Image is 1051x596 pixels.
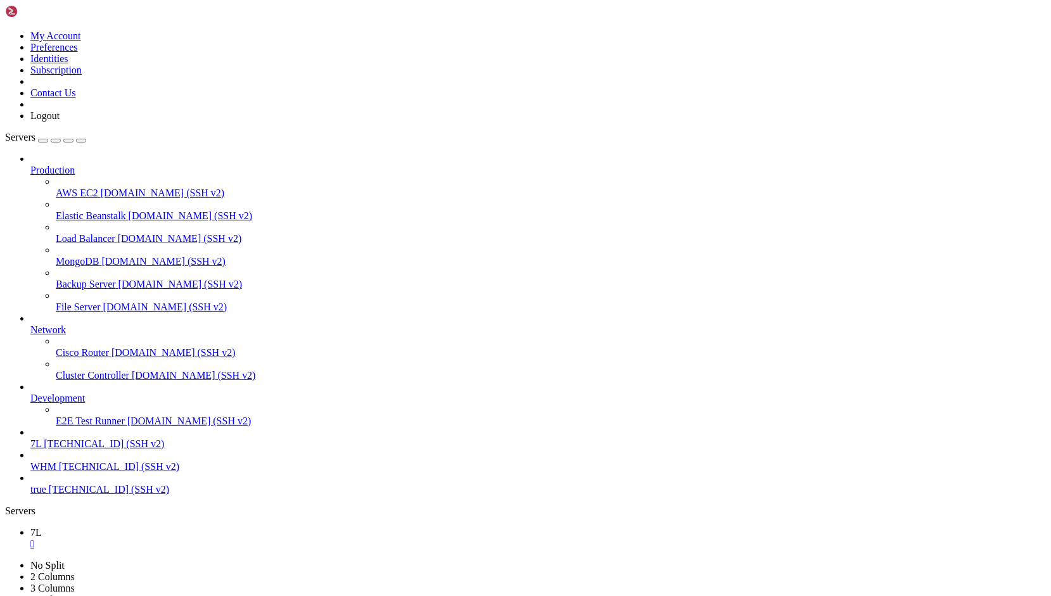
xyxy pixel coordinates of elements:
[5,231,886,242] x-row: To see these additional updates run: apt list --upgradable
[103,301,227,312] span: [DOMAIN_NAME] (SSH v2)
[127,415,252,426] span: [DOMAIN_NAME] (SSH v2)
[56,347,1046,358] a: Cisco Router [DOMAIN_NAME] (SSH v2)
[5,253,886,263] x-row: 6 additional security updates can be applied with ESM Apps.
[56,301,101,312] span: File Server
[30,42,78,53] a: Preferences
[30,427,1046,450] li: 7L [TECHNICAL_ID] (SSH v2)
[56,290,1046,313] li: File Server [DOMAIN_NAME] (SSH v2)
[30,393,1046,404] a: Development
[56,199,1046,222] li: Elastic Beanstalk [DOMAIN_NAME] (SSH v2)
[30,165,1046,176] a: Production
[5,220,886,231] x-row: 4 updates can be applied immediately.
[111,347,236,358] span: [DOMAIN_NAME] (SSH v2)
[5,37,886,48] x-row: * Management: [URL][DOMAIN_NAME]
[5,132,86,143] a: Servers
[5,48,886,59] x-row: * Support: [URL][DOMAIN_NAME]
[30,324,66,335] span: Network
[30,560,65,571] a: No Split
[30,571,75,582] a: 2 Columns
[30,484,1046,495] a: true [TECHNICAL_ID] (SSH v2)
[56,347,109,358] span: Cisco Router
[118,233,242,244] span: [DOMAIN_NAME] (SSH v2)
[5,296,886,307] x-row: Last login: [DATE] from [TECHNICAL_ID]
[30,438,1046,450] a: 7L [TECHNICAL_ID] (SSH v2)
[5,505,1046,517] div: Servers
[129,210,253,221] span: [DOMAIN_NAME] (SSH v2)
[30,438,41,449] span: 7L
[30,165,75,175] span: Production
[56,279,1046,290] a: Backup Server [DOMAIN_NAME] (SSH v2)
[5,177,886,188] x-row: [URL][DOMAIN_NAME]
[56,210,126,221] span: Elastic Beanstalk
[30,450,1046,472] li: WHM [TECHNICAL_ID] (SSH v2)
[56,415,1046,427] a: E2E Test Runner [DOMAIN_NAME] (SSH v2)
[56,210,1046,222] a: Elastic Beanstalk [DOMAIN_NAME] (SSH v2)
[56,404,1046,427] li: E2E Test Runner [DOMAIN_NAME] (SSH v2)
[56,222,1046,244] li: Load Balancer [DOMAIN_NAME] (SSH v2)
[5,145,886,156] x-row: * Strictly confined Kubernetes makes edge and IoT secure. Learn how MicroK8s
[101,256,226,267] span: [DOMAIN_NAME] (SSH v2)
[44,438,164,449] span: [TECHNICAL_ID] (SSH v2)
[30,87,76,98] a: Contact Us
[30,538,1046,550] a: 
[30,30,81,41] a: My Account
[5,27,886,37] x-row: * Documentation: [URL][DOMAIN_NAME]
[56,370,129,381] span: Cluster Controller
[30,65,82,75] a: Subscription
[5,199,886,210] x-row: Expanded Security Maintenance for Applications is not enabled.
[30,324,1046,336] a: Network
[56,256,99,267] span: MongoDB
[118,279,243,289] span: [DOMAIN_NAME] (SSH v2)
[30,393,85,403] span: Development
[30,53,68,64] a: Identities
[30,313,1046,381] li: Network
[5,5,886,16] x-row: Welcome to Ubuntu 24.04.3 LTS (GNU/Linux 6.8.0-71-generic x86_64)
[128,307,133,317] div: (23, 28)
[30,527,42,538] span: 7L
[30,110,60,121] a: Logout
[56,176,1046,199] li: AWS EC2 [DOMAIN_NAME] (SSH v2)
[56,301,1046,313] a: File Server [DOMAIN_NAME] (SSH v2)
[30,583,75,593] a: 3 Columns
[5,70,886,80] x-row: System information as of [DATE]
[56,187,98,198] span: AWS EC2
[5,132,35,143] span: Servers
[5,91,886,102] x-row: System load: 0.0 Processes: 147
[5,124,886,134] x-row: Swap usage: 0% IPv6 address for eth0: [TECHNICAL_ID]
[30,153,1046,313] li: Production
[56,267,1046,290] li: Backup Server [DOMAIN_NAME] (SSH v2)
[56,279,116,289] span: Backup Server
[56,233,1046,244] a: Load Balancer [DOMAIN_NAME] (SSH v2)
[56,244,1046,267] li: MongoDB [DOMAIN_NAME] (SSH v2)
[56,256,1046,267] a: MongoDB [DOMAIN_NAME] (SSH v2)
[30,461,56,472] span: WHM
[30,381,1046,427] li: Development
[5,102,886,113] x-row: Usage of /: 15.9% of 74.79GB Users logged in: 0
[56,233,115,244] span: Load Balancer
[5,5,78,18] img: Shellngn
[56,415,125,426] span: E2E Test Runner
[30,461,1046,472] a: WHM [TECHNICAL_ID] (SSH v2)
[101,187,225,198] span: [DOMAIN_NAME] (SSH v2)
[30,472,1046,495] li: true [TECHNICAL_ID] (SSH v2)
[30,484,46,495] span: true
[5,156,886,167] x-row: just raised the bar for easy, resilient and secure K8s cluster deployment.
[5,113,886,124] x-row: Memory usage: 21% IPv4 address for eth0: [TECHNICAL_ID]
[5,307,886,317] x-row: root@developBackend:~#
[56,187,1046,199] a: AWS EC2 [DOMAIN_NAME] (SSH v2)
[56,336,1046,358] li: Cisco Router [DOMAIN_NAME] (SSH v2)
[49,484,169,495] span: [TECHNICAL_ID] (SSH v2)
[5,263,886,274] x-row: Learn more about enabling ESM Apps service at [URL][DOMAIN_NAME]
[30,527,1046,550] a: 7L
[132,370,256,381] span: [DOMAIN_NAME] (SSH v2)
[56,358,1046,381] li: Cluster Controller [DOMAIN_NAME] (SSH v2)
[59,461,179,472] span: [TECHNICAL_ID] (SSH v2)
[56,370,1046,381] a: Cluster Controller [DOMAIN_NAME] (SSH v2)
